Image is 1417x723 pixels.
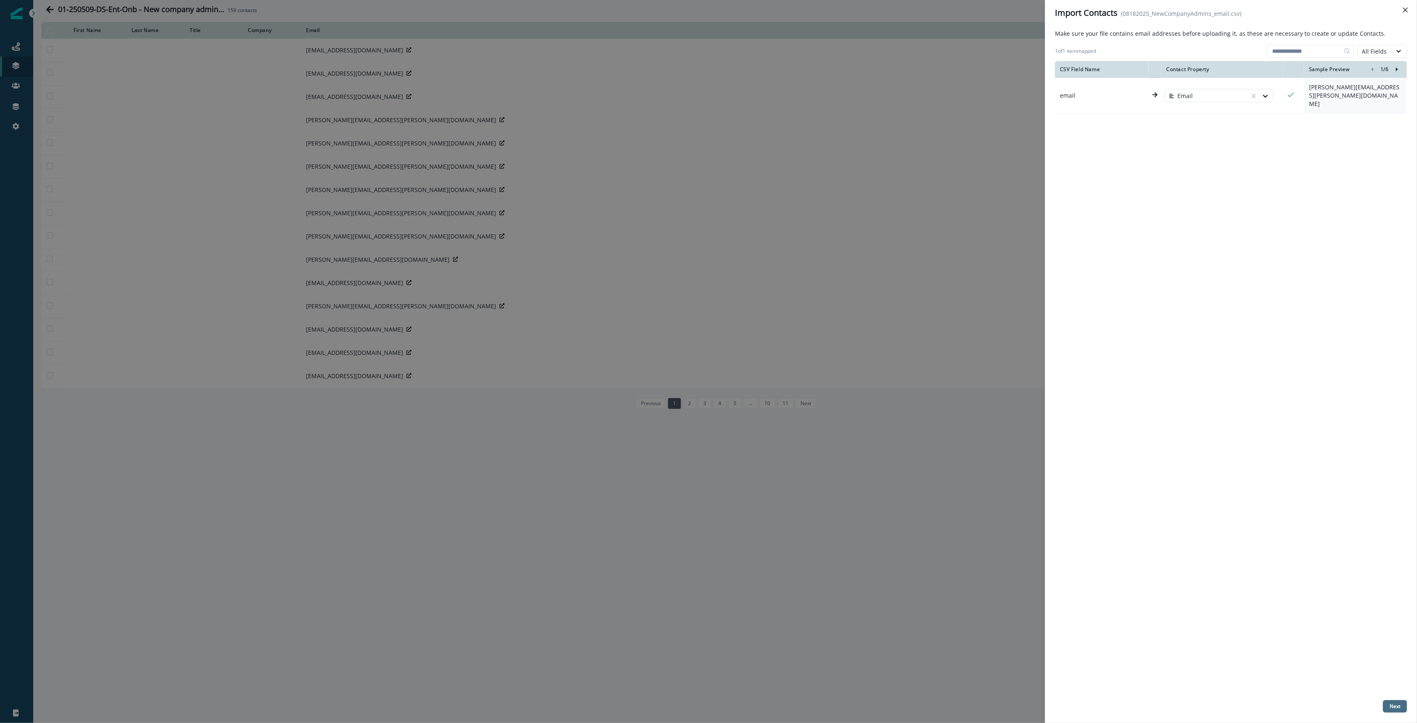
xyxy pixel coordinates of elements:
button: Close [1399,3,1412,17]
div: CSV Field Name [1060,66,1144,73]
button: Right-forward-icon [1392,64,1402,74]
div: All Fields [1362,47,1388,56]
p: (08182025_NewCompanyAdmins_email.csv) [1121,9,1241,18]
p: Contact Property [1166,66,1209,73]
button: left-icon [1367,64,1377,74]
p: Make sure your file contains email addresses before uploading it, as these are necessary to creat... [1055,29,1385,38]
p: email [1055,88,1149,103]
p: 1 of 1 item mapped [1055,47,1096,55]
p: Next [1390,703,1400,709]
p: Sample Preview [1309,66,1349,73]
p: [PERSON_NAME][EMAIL_ADDRESS][PERSON_NAME][DOMAIN_NAME] [1309,83,1402,108]
p: 1 / 6 [1380,66,1389,73]
p: Import Contacts [1055,7,1118,19]
button: Next [1383,700,1407,713]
